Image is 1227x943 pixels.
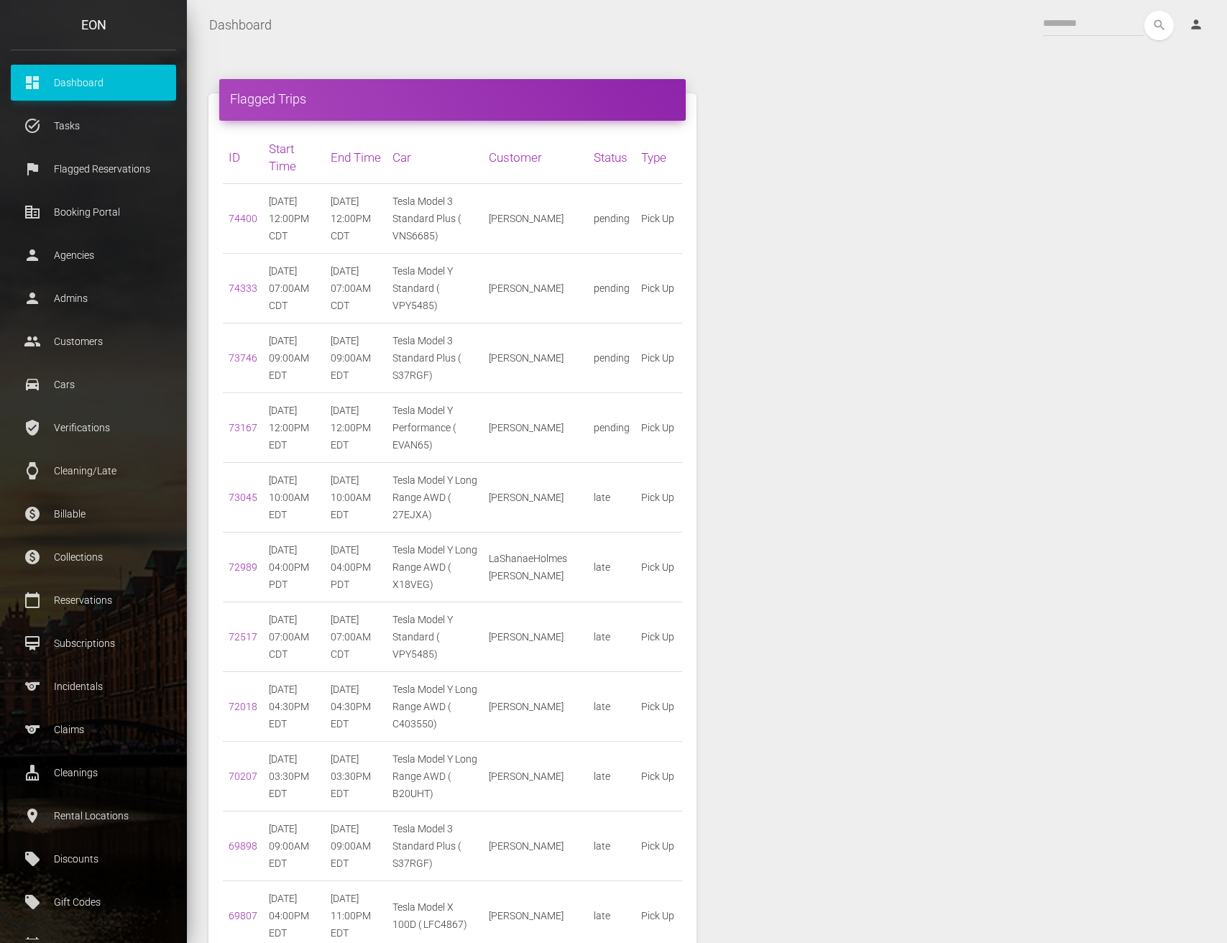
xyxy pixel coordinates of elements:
p: Billable [22,503,165,525]
p: Dashboard [22,72,165,93]
a: drive_eta Cars [11,367,176,402]
td: Tesla Model Y Long Range AWD ( 27EJXA) [387,463,483,533]
td: Pick Up [635,254,681,323]
td: Pick Up [635,533,681,602]
td: [PERSON_NAME] [483,323,588,393]
td: [DATE] 04:00PM PDT [263,533,325,602]
a: place Rental Locations [11,798,176,834]
td: [DATE] 12:00PM EDT [263,393,325,463]
a: 72018 [229,701,257,712]
a: 69807 [229,910,257,921]
td: late [588,533,635,602]
p: Customers [22,331,165,352]
td: [DATE] 09:00AM EDT [325,323,387,393]
td: [DATE] 12:00PM CDT [325,184,387,254]
p: Cars [22,374,165,395]
a: 72517 [229,631,257,643]
td: [PERSON_NAME] [483,672,588,742]
p: Rental Locations [22,805,165,827]
a: corporate_fare Booking Portal [11,194,176,230]
td: pending [588,184,635,254]
td: Pick Up [635,811,681,881]
p: Reservations [22,589,165,611]
th: Start Time [263,132,325,184]
td: Tesla Model Y Long Range AWD ( X18VEG) [387,533,483,602]
td: late [588,672,635,742]
td: [DATE] 07:00AM CDT [325,254,387,323]
p: Flagged Reservations [22,158,165,180]
a: cleaning_services Cleanings [11,755,176,791]
p: Tasks [22,115,165,137]
a: 69898 [229,840,257,852]
td: Pick Up [635,184,681,254]
td: late [588,742,635,811]
td: [DATE] 03:30PM EDT [325,742,387,811]
p: Collections [22,546,165,568]
a: 73167 [229,422,257,433]
a: 72989 [229,561,257,573]
button: search [1144,11,1174,40]
p: Verifications [22,417,165,438]
a: person Agencies [11,237,176,273]
a: paid Collections [11,539,176,575]
p: Claims [22,719,165,740]
td: pending [588,393,635,463]
td: [DATE] 12:00PM CDT [263,184,325,254]
a: sports Incidentals [11,668,176,704]
td: [DATE] 12:00PM EDT [325,393,387,463]
td: [PERSON_NAME] [483,393,588,463]
td: pending [588,323,635,393]
td: Tesla Model Y Standard ( VPY5485) [387,254,483,323]
th: Car [387,132,483,184]
td: Tesla Model 3 Standard Plus ( VNS6685) [387,184,483,254]
td: Tesla Model Y Long Range AWD ( C403550) [387,672,483,742]
td: Pick Up [635,742,681,811]
td: Pick Up [635,463,681,533]
a: local_offer Discounts [11,841,176,877]
td: Pick Up [635,393,681,463]
td: late [588,463,635,533]
td: [PERSON_NAME] [483,254,588,323]
a: 74400 [229,213,257,224]
p: Gift Codes [22,891,165,913]
a: card_membership Subscriptions [11,625,176,661]
td: [DATE] 07:00AM CDT [263,602,325,672]
td: late [588,602,635,672]
td: Tesla Model 3 Standard Plus ( S37RGF) [387,811,483,881]
td: [DATE] 07:00AM CDT [263,254,325,323]
a: person Admins [11,280,176,316]
td: Pick Up [635,602,681,672]
td: Tesla Model Y Performance ( EVAN65) [387,393,483,463]
p: Agencies [22,244,165,266]
p: Subscriptions [22,632,165,654]
a: dashboard Dashboard [11,65,176,101]
a: people Customers [11,323,176,359]
p: Cleanings [22,762,165,783]
td: [PERSON_NAME] [483,602,588,672]
th: ID [223,132,263,184]
td: [DATE] 10:00AM EDT [325,463,387,533]
td: [DATE] 09:00AM EDT [263,323,325,393]
p: Admins [22,287,165,309]
th: End Time [325,132,387,184]
a: 70207 [229,770,257,782]
h4: Flagged Trips [230,90,675,108]
p: Discounts [22,848,165,870]
a: watch Cleaning/Late [11,453,176,489]
td: [PERSON_NAME] [483,463,588,533]
th: Customer [483,132,588,184]
a: 73045 [229,492,257,503]
a: task_alt Tasks [11,108,176,144]
th: Type [635,132,681,184]
td: late [588,811,635,881]
p: Cleaning/Late [22,460,165,482]
a: 74333 [229,282,257,294]
td: [DATE] 04:00PM PDT [325,533,387,602]
i: person [1189,17,1203,32]
td: [DATE] 04:30PM EDT [325,672,387,742]
th: Status [588,132,635,184]
td: [DATE] 09:00AM EDT [263,811,325,881]
a: flag Flagged Reservations [11,151,176,187]
td: LaShanaeHolmes [PERSON_NAME] [483,533,588,602]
